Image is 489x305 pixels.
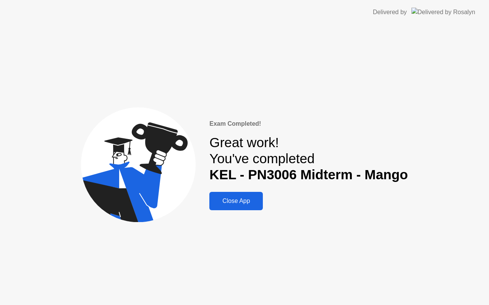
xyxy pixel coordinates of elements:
[209,167,408,182] b: KEL - PN3006 Midterm - Mango
[373,8,407,17] div: Delivered by
[212,198,261,204] div: Close App
[411,8,475,16] img: Delivered by Rosalyn
[209,119,408,128] div: Exam Completed!
[209,135,408,183] div: Great work! You've completed
[209,192,263,210] button: Close App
